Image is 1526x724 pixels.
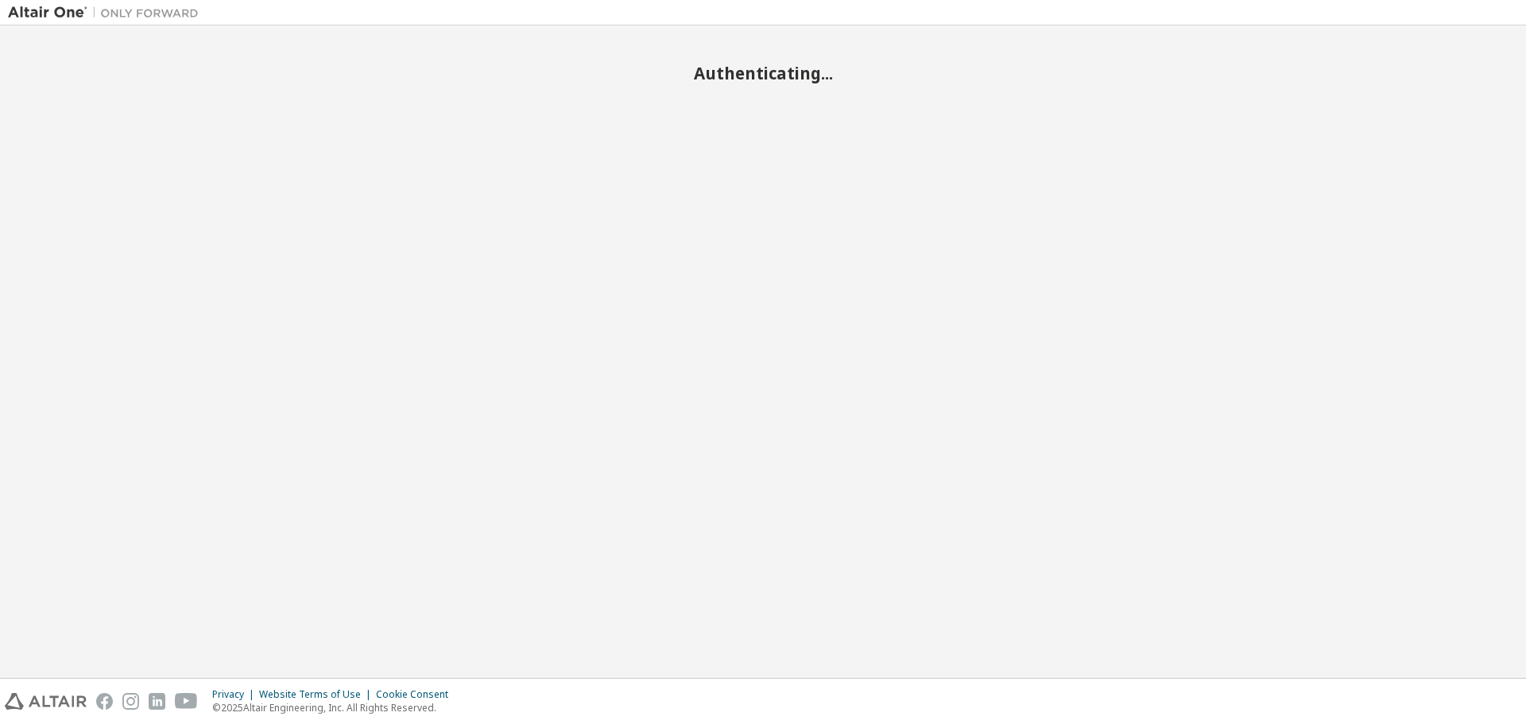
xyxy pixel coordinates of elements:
h2: Authenticating... [8,63,1518,83]
img: facebook.svg [96,693,113,710]
img: linkedin.svg [149,693,165,710]
img: youtube.svg [175,693,198,710]
p: © 2025 Altair Engineering, Inc. All Rights Reserved. [212,701,458,714]
div: Website Terms of Use [259,688,376,701]
div: Cookie Consent [376,688,458,701]
img: instagram.svg [122,693,139,710]
img: Altair One [8,5,207,21]
img: altair_logo.svg [5,693,87,710]
div: Privacy [212,688,259,701]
